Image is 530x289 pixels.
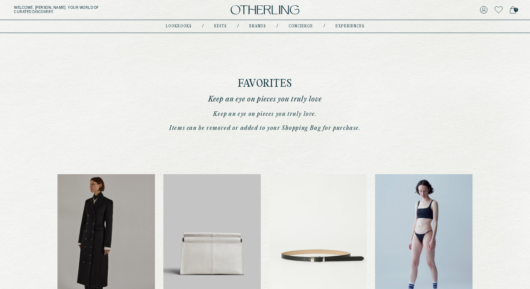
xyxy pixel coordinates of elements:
[214,25,227,28] a: Edits
[208,90,322,104] p: Keep an eye on pieces you truly love
[202,24,204,29] div: /
[231,5,299,15] img: logo
[249,25,266,28] a: Brands
[324,24,325,29] div: /
[166,25,192,28] a: lookbooks
[514,8,518,12] span: 1
[169,104,360,132] p: Keep an eye on pieces you truly love. Items can be removed or added to your Shopping Bag for purc...
[277,24,278,29] div: /
[237,24,239,29] div: /
[14,6,165,14] h5: Welcome, [PERSON_NAME] . Your world of curated discovery.
[335,25,365,28] a: experiences
[288,25,313,28] a: concierge
[238,79,292,90] h1: Favorites
[510,5,516,15] a: 1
